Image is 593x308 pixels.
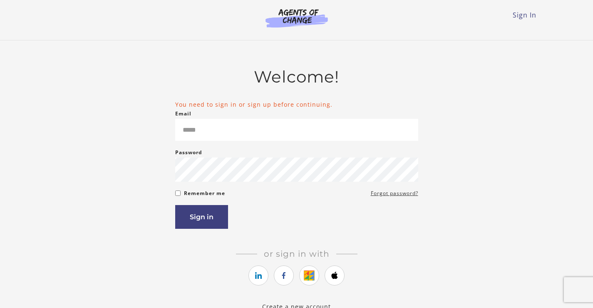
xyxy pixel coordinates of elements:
[325,265,345,285] a: https://courses.thinkific.com/users/auth/apple?ss%5Breferral%5D=&ss%5Buser_return_to%5D=%2Fcourse...
[184,188,225,198] label: Remember me
[274,265,294,285] a: https://courses.thinkific.com/users/auth/facebook?ss%5Breferral%5D=&ss%5Buser_return_to%5D=%2Fcou...
[299,265,319,285] a: https://courses.thinkific.com/users/auth/google?ss%5Breferral%5D=&ss%5Buser_return_to%5D=%2Fcours...
[175,205,228,229] button: Sign in
[175,100,418,109] li: You need to sign in or sign up before continuing.
[175,67,418,87] h2: Welcome!
[248,265,268,285] a: https://courses.thinkific.com/users/auth/linkedin?ss%5Breferral%5D=&ss%5Buser_return_to%5D=%2Fcou...
[513,10,536,20] a: Sign In
[175,148,202,158] label: Password
[175,109,191,119] label: Email
[371,188,418,198] a: Forgot password?
[257,249,336,259] span: Or sign in with
[257,8,337,28] img: Agents of Change Logo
